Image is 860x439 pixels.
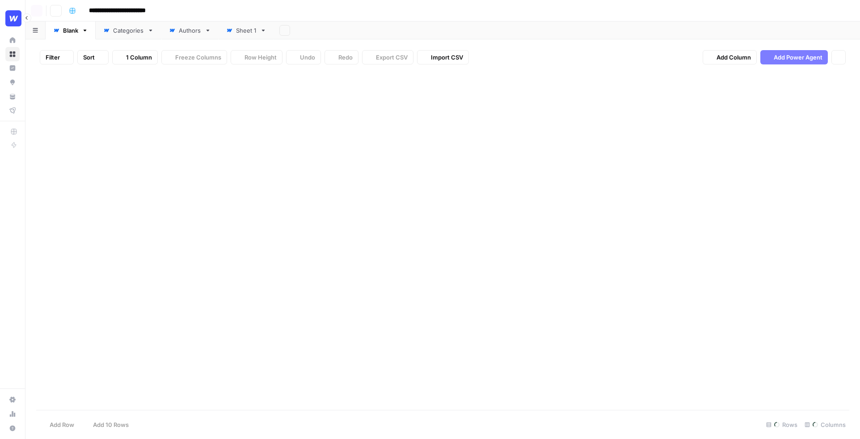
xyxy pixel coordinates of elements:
span: Add Power Agent [774,53,822,62]
div: Categories [113,26,144,35]
div: Sheet 1 [236,26,257,35]
button: Add 10 Rows [80,418,134,432]
div: Blank [63,26,78,35]
button: Export CSV [362,50,413,64]
button: Workspace: Webflow [5,7,20,30]
a: Blank [46,21,96,39]
a: Categories [96,21,161,39]
a: Sheet 1 [219,21,274,39]
a: Authors [161,21,219,39]
span: Add Row [50,420,74,429]
a: Settings [5,392,20,407]
a: Insights [5,61,20,75]
button: Add Power Agent [760,50,828,64]
a: Home [5,33,20,47]
a: Usage [5,407,20,421]
button: Redo [325,50,358,64]
span: Import CSV [431,53,463,62]
div: Authors [179,26,201,35]
a: Flightpath [5,103,20,118]
a: Opportunities [5,75,20,90]
img: Webflow Logo [5,10,21,26]
button: Row Height [231,50,282,64]
span: Freeze Columns [175,53,221,62]
button: Add Row [36,418,80,432]
button: Sort [77,50,109,64]
button: Filter [40,50,74,64]
span: Add 10 Rows [93,420,129,429]
span: Undo [300,53,315,62]
button: Undo [286,50,321,64]
span: 1 Column [126,53,152,62]
span: Add Column [717,53,751,62]
a: Your Data [5,90,20,104]
span: Filter [46,53,60,62]
span: Export CSV [376,53,408,62]
button: Import CSV [417,50,469,64]
span: Redo [338,53,353,62]
button: 1 Column [112,50,158,64]
div: Columns [801,418,849,432]
div: Rows [763,418,801,432]
a: Browse [5,47,20,61]
span: Row Height [245,53,277,62]
button: Help + Support [5,421,20,435]
span: Sort [83,53,95,62]
button: Add Column [703,50,757,64]
button: Freeze Columns [161,50,227,64]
